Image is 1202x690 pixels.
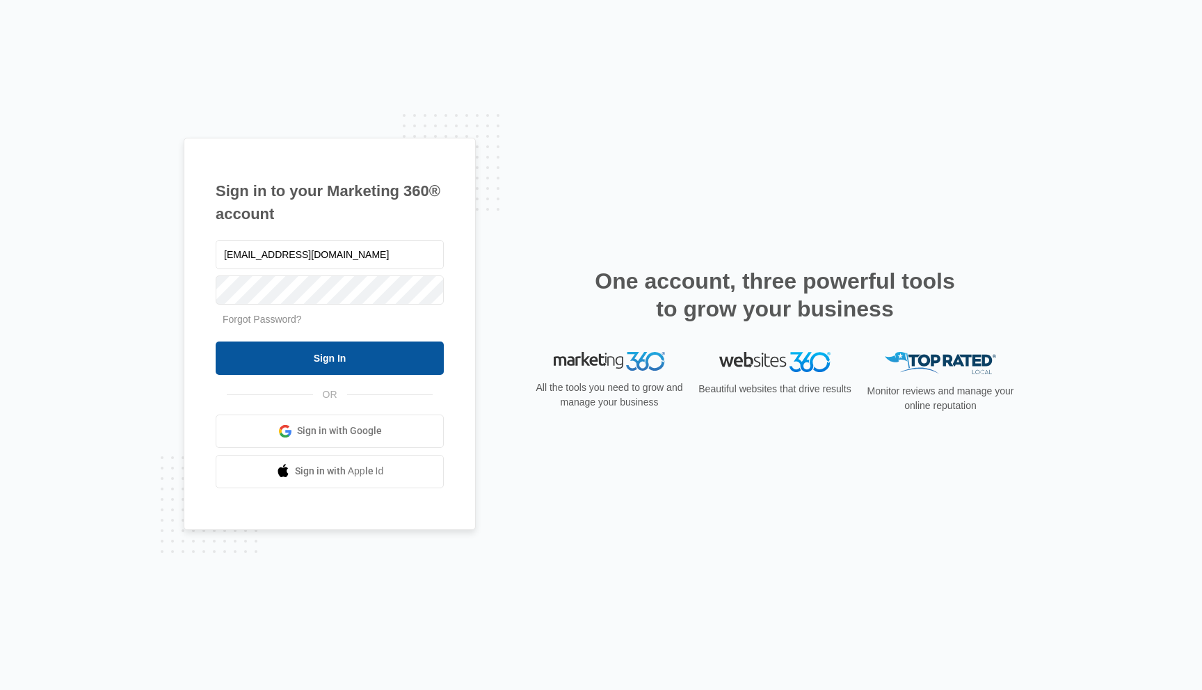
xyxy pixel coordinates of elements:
[885,352,996,375] img: Top Rated Local
[313,387,347,402] span: OR
[216,240,444,269] input: Email
[591,267,959,323] h2: One account, three powerful tools to grow your business
[531,380,687,410] p: All the tools you need to grow and manage your business
[216,455,444,488] a: Sign in with Apple Id
[216,179,444,225] h1: Sign in to your Marketing 360® account
[223,314,302,325] a: Forgot Password?
[297,424,382,438] span: Sign in with Google
[697,382,853,396] p: Beautiful websites that drive results
[719,352,831,372] img: Websites 360
[295,464,384,479] span: Sign in with Apple Id
[863,384,1018,413] p: Monitor reviews and manage your online reputation
[216,415,444,448] a: Sign in with Google
[554,352,665,371] img: Marketing 360
[216,342,444,375] input: Sign In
